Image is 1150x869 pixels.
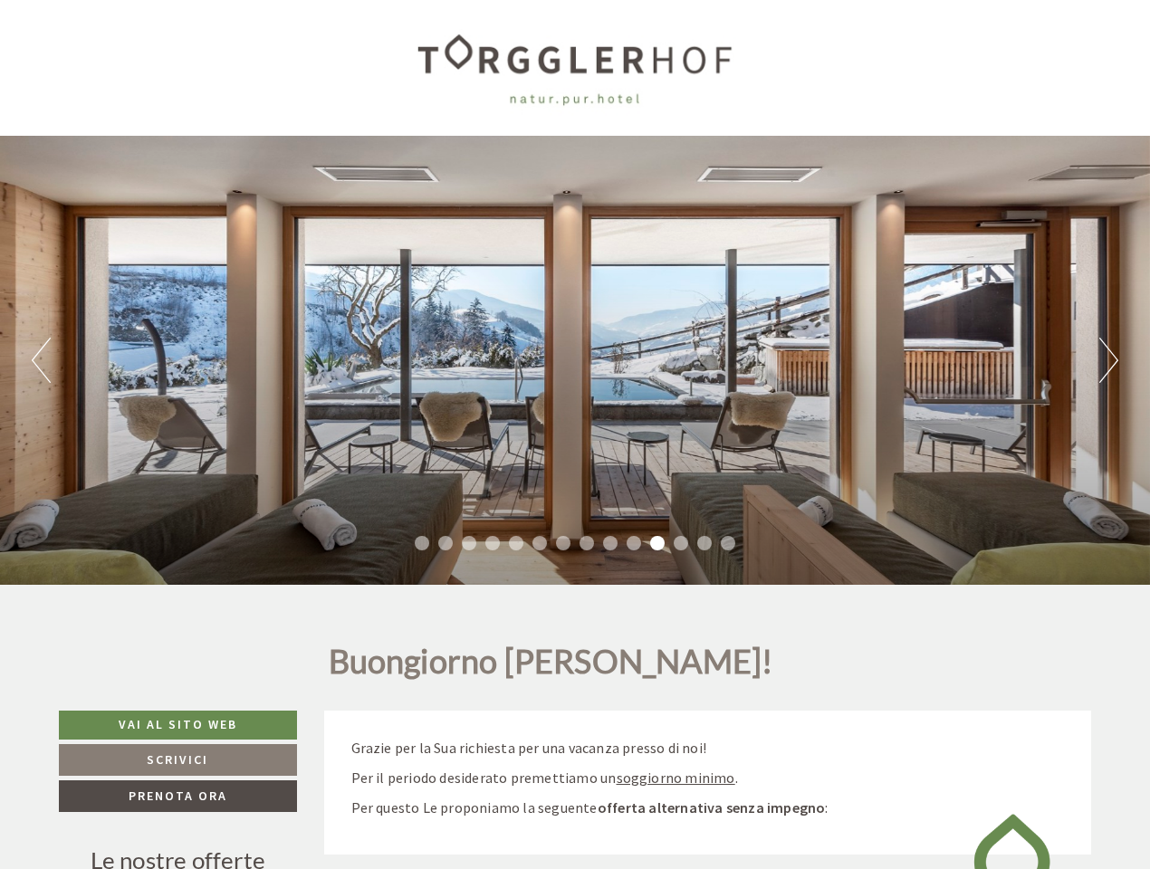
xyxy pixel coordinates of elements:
[32,338,51,383] button: Previous
[1099,338,1118,383] button: Next
[14,50,283,105] div: Buon giorno, come possiamo aiutarla?
[617,769,735,787] u: soggiorno minimo
[321,14,392,45] div: lunedì
[59,780,297,812] a: Prenota ora
[351,768,1065,788] p: Per il periodo desiderato premettiamo un .
[351,738,1065,759] p: Grazie per la Sua richiesta per una vacanza presso di noi!
[329,644,773,689] h1: Buongiorno [PERSON_NAME]!
[59,744,297,776] a: Scrivici
[28,53,273,68] div: [GEOGRAPHIC_DATA]
[622,477,714,509] button: Invia
[28,89,273,101] small: 04:47
[351,797,1065,818] p: Per questo Le proponiamo la seguente :
[598,798,826,816] strong: offerta alternativa senza impegno
[59,711,297,740] a: Vai al sito web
